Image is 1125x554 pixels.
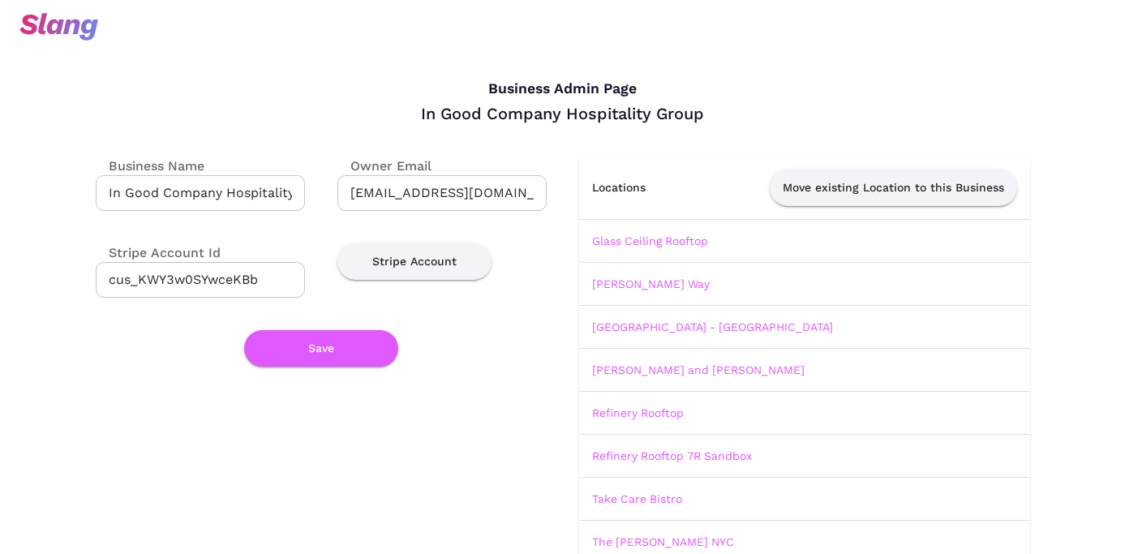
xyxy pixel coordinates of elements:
button: Stripe Account [337,243,492,280]
button: Save [244,330,398,367]
label: Stripe Account Id [96,243,221,262]
h4: Business Admin Page [96,80,1030,98]
label: Owner Email [337,157,432,175]
a: Stripe Account [337,255,492,266]
a: Glass Ceiling Rooftop [592,234,708,247]
a: [GEOGRAPHIC_DATA] - [GEOGRAPHIC_DATA] [592,320,833,333]
th: Locations [579,157,681,220]
button: Move existing Location to this Business [770,170,1017,206]
a: Take Care Bistro [592,492,682,505]
a: Refinery Rooftop [592,406,684,419]
label: Business Name [96,157,204,175]
a: [PERSON_NAME] and [PERSON_NAME] [592,363,805,376]
a: The [PERSON_NAME] NYC [592,535,734,548]
div: In Good Company Hospitality Group [96,103,1030,124]
a: [PERSON_NAME] Way [592,277,710,290]
a: Refinery Rooftop 7R Sandbox [592,449,752,462]
img: svg+xml;base64,PHN2ZyB3aWR0aD0iOTciIGhlaWdodD0iMzQiIHZpZXdCb3g9IjAgMCA5NyAzNCIgZmlsbD0ibm9uZSIgeG... [19,13,98,41]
